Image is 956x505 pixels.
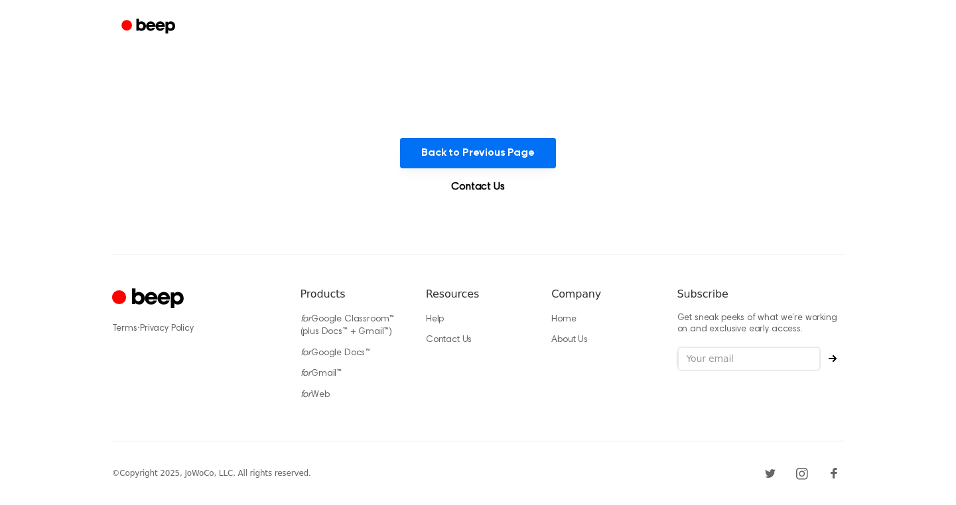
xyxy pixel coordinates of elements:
[301,369,312,378] i: for
[301,349,371,358] a: forGoogle Docs™
[112,286,187,312] a: Cruip
[112,467,311,479] div: © Copyright 2025, JoWoCo, LLC. All rights reserved.
[301,349,312,358] i: for
[301,315,395,337] a: forGoogle Classroom™ (plus Docs™ + Gmail™)
[677,347,821,372] input: Your email
[760,463,781,484] a: Twitter
[551,286,655,302] h6: Company
[112,322,279,335] div: ·
[821,355,845,363] button: Subscribe
[435,179,520,195] a: Contact Us
[791,463,813,484] a: Instagram
[823,463,845,484] a: Facebook
[112,324,137,333] a: Terms
[551,315,576,324] a: Home
[140,324,194,333] a: Privacy Policy
[301,390,330,400] a: forWeb
[301,315,312,324] i: for
[301,369,342,378] a: forGmail™
[301,286,405,302] h6: Products
[426,315,444,324] a: Help
[426,286,530,302] h6: Resources
[112,14,187,40] a: Beep
[426,335,472,345] a: Contact Us
[301,390,312,400] i: for
[677,313,845,336] p: Get sneak peeks of what we’re working on and exclusive early access.
[551,335,588,345] a: About Us
[677,286,845,302] h6: Subscribe
[400,138,556,168] button: Back to Previous Page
